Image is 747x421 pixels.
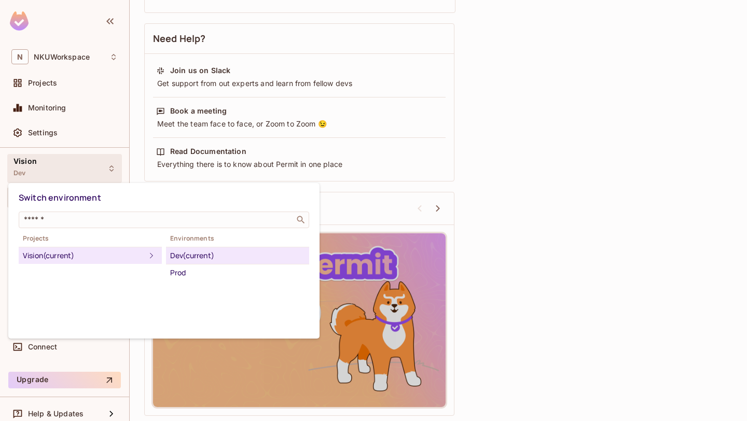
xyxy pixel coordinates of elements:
div: Vision (current) [23,249,145,262]
span: Switch environment [19,192,101,203]
div: Dev (current) [170,249,305,262]
span: Environments [166,234,309,243]
span: Projects [19,234,162,243]
div: Prod [170,266,305,279]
